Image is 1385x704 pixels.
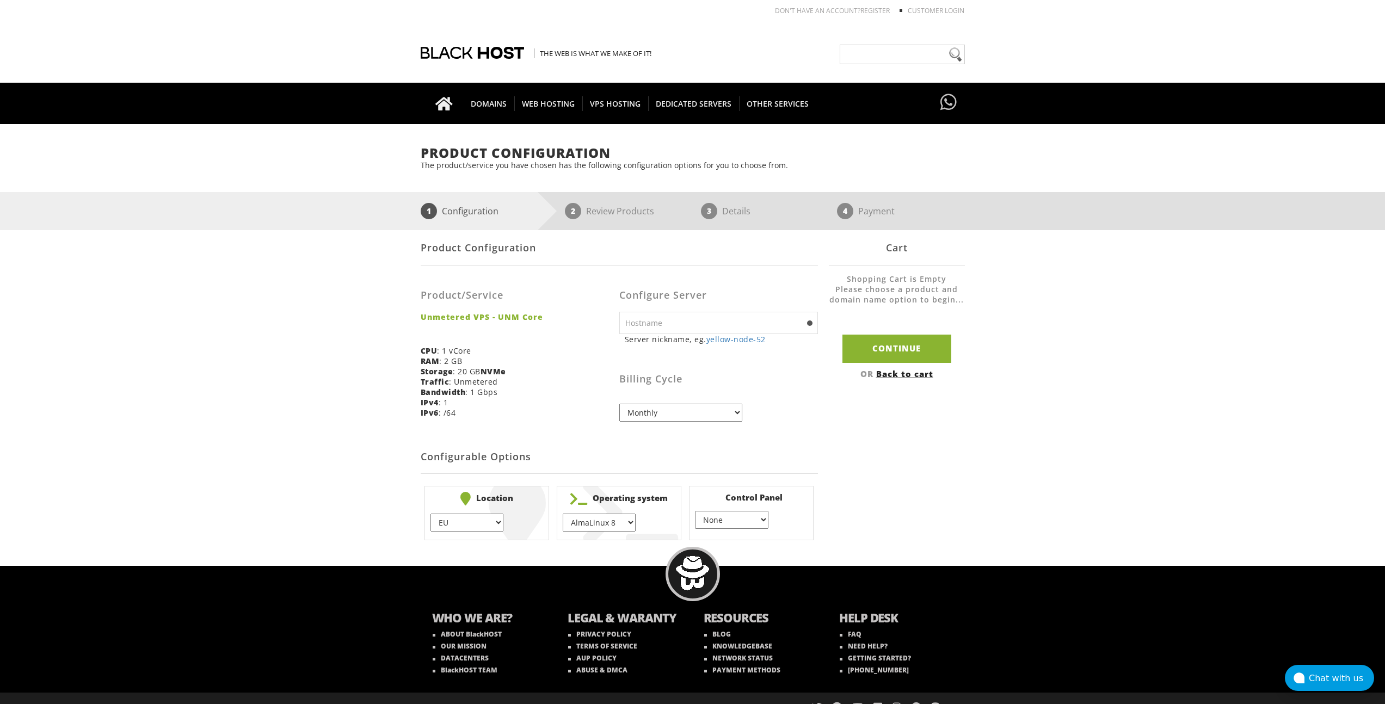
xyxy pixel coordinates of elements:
span: 2 [565,203,581,219]
a: Customer Login [908,6,964,15]
input: Need help? [840,45,965,64]
a: BlackHOST TEAM [433,665,497,675]
a: REGISTER [860,6,890,15]
b: RAM [421,356,440,366]
h1: Product Configuration [421,146,965,160]
a: FAQ [840,629,861,639]
span: 4 [837,203,853,219]
span: DEDICATED SERVERS [648,96,740,111]
input: Continue [842,335,951,362]
a: ABUSE & DMCA [568,665,627,675]
span: VPS HOSTING [582,96,649,111]
p: Review Products [586,203,654,219]
div: Cart [829,230,965,265]
b: HELP DESK [839,609,953,628]
p: Details [722,203,750,219]
a: ABOUT BlackHOST [433,629,502,639]
b: NVMe [481,366,506,376]
b: LEGAL & WARANTY [568,609,682,628]
a: PRIVACY POLICY [568,629,631,639]
a: AUP POLICY [568,653,617,663]
a: TERMS OF SERVICE [568,641,637,651]
span: 1 [421,203,437,219]
b: Bandwidth [421,387,466,397]
b: CPU [421,345,438,356]
div: Chat with us [1309,673,1374,683]
a: DEDICATED SERVERS [648,83,740,124]
select: } } } } } } [430,514,503,532]
h3: Configure Server [619,290,818,301]
h3: Billing Cycle [619,374,818,385]
img: BlackHOST mascont, Blacky. [675,556,710,590]
span: WEB HOSTING [514,96,583,111]
b: WHO WE ARE? [432,609,546,628]
span: The Web is what we make of it! [534,48,651,58]
p: The product/service you have chosen has the following configuration options for you to choose from. [421,160,965,170]
a: DATACENTERS [433,653,489,663]
input: Hostname [619,312,818,334]
a: OTHER SERVICES [739,83,816,124]
h2: Configurable Options [421,441,818,474]
a: Back to cart [876,368,933,379]
b: Operating system [563,492,675,505]
p: Configuration [442,203,498,219]
div: : 1 vCore : 2 GB : 20 GB : Unmetered : 1 Gbps : 1 : /64 [421,274,619,426]
b: Control Panel [695,492,808,503]
select: } } } } [695,511,768,529]
li: Don't have an account? [759,6,890,15]
button: Chat with us [1285,665,1374,691]
a: yellow-node-52 [706,334,766,344]
b: Traffic [421,376,450,387]
select: } } } } } } } } } } } } } } } } } } } } } [563,514,636,532]
small: Server nickname, eg. [625,334,818,344]
span: 3 [701,203,717,219]
a: PAYMENT METHODS [704,665,780,675]
div: Product Configuration [421,230,818,265]
span: DOMAINS [463,96,515,111]
b: Location [430,492,543,505]
li: Shopping Cart is Empty Please choose a product and domain name option to begin... [829,274,965,316]
a: BLOG [704,629,731,639]
span: OTHER SERVICES [739,96,816,111]
b: IPv6 [421,407,439,418]
a: GETTING STARTED? [840,653,911,663]
a: OUR MISSION [433,641,487,651]
h3: Product/Service [421,290,611,301]
a: DOMAINS [463,83,515,124]
a: [PHONE_NUMBER] [840,665,909,675]
a: Have questions? [938,83,959,123]
a: NEED HELP? [840,641,888,651]
strong: Unmetered VPS - UNM Core [421,312,611,322]
a: WEB HOSTING [514,83,583,124]
a: VPS HOSTING [582,83,649,124]
p: Payment [858,203,895,219]
a: Go to homepage [424,83,464,124]
b: Storage [421,366,453,376]
a: KNOWLEDGEBASE [704,641,772,651]
a: NETWORK STATUS [704,653,773,663]
b: RESOURCES [704,609,818,628]
div: OR [829,368,965,379]
b: IPv4 [421,397,439,407]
